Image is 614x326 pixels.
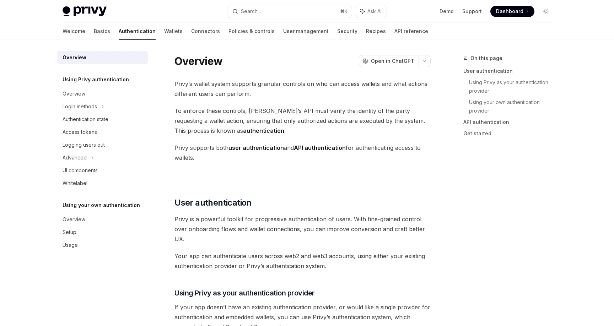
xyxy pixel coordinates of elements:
[63,201,140,210] h5: Using your own authentication
[174,251,431,271] span: Your app can authenticate users across web2 and web3 accounts, using either your existing authent...
[63,128,97,136] div: Access tokens
[174,106,431,136] span: To enforce these controls, [PERSON_NAME]’s API must verify the identity of the party requesting a...
[228,23,275,40] a: Policies & controls
[174,214,431,244] span: Privy is a powerful toolkit for progressive authentication of users. With fine-grained control ov...
[174,55,222,67] h1: Overview
[57,138,148,151] a: Logging users out
[463,116,557,128] a: API authentication
[463,65,557,77] a: User authentication
[63,23,85,40] a: Welcome
[63,215,85,224] div: Overview
[164,23,183,40] a: Wallets
[469,77,557,97] a: Using Privy as your authentication provider
[63,153,87,162] div: Advanced
[63,6,107,16] img: light logo
[57,164,148,177] a: UI components
[57,87,148,100] a: Overview
[174,288,315,298] span: Using Privy as your authentication provider
[119,23,156,40] a: Authentication
[367,8,382,15] span: Ask AI
[63,115,108,124] div: Authentication state
[191,23,220,40] a: Connectors
[490,6,534,17] a: Dashboard
[63,241,78,249] div: Usage
[340,9,348,14] span: ⌘ K
[57,51,148,64] a: Overview
[496,8,523,15] span: Dashboard
[57,126,148,138] a: Access tokens
[63,141,105,149] div: Logging users out
[241,7,261,16] div: Search...
[355,5,387,18] button: Ask AI
[440,8,454,15] a: Demo
[462,8,482,15] a: Support
[294,144,346,151] strong: API authentication
[283,23,329,40] a: User management
[366,23,386,40] a: Recipes
[394,23,428,40] a: API reference
[63,75,129,84] h5: Using Privy authentication
[63,89,85,98] div: Overview
[540,6,551,17] button: Toggle dark mode
[57,213,148,226] a: Overview
[470,54,502,63] span: On this page
[371,58,414,65] span: Open in ChatGPT
[174,143,431,163] span: Privy supports both and for authenticating access to wallets.
[63,102,97,111] div: Login methods
[463,128,557,139] a: Get started
[227,5,352,18] button: Search...⌘K
[57,177,148,190] a: Whitelabel
[174,79,431,99] span: Privy’s wallet system supports granular controls on who can access wallets and what actions diffe...
[63,166,98,175] div: UI components
[63,228,76,237] div: Setup
[94,23,110,40] a: Basics
[469,97,557,116] a: Using your own authentication provider
[57,239,148,251] a: Usage
[174,197,252,208] span: User authentication
[63,53,86,62] div: Overview
[57,226,148,239] a: Setup
[57,113,148,126] a: Authentication state
[243,127,284,134] strong: authentication
[337,23,357,40] a: Security
[63,179,87,188] div: Whitelabel
[228,144,284,151] strong: user authentication
[358,55,419,67] button: Open in ChatGPT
